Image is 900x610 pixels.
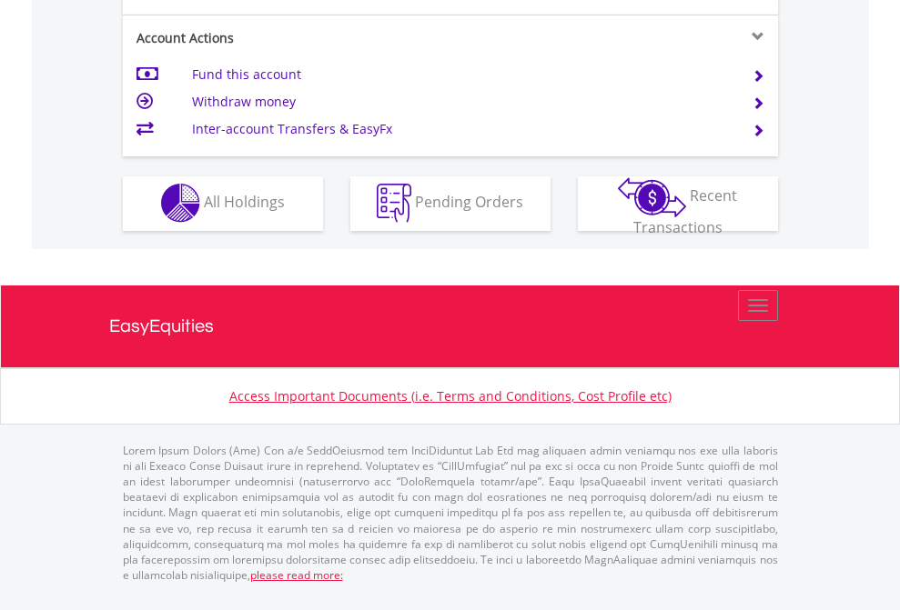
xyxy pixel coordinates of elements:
[578,176,778,231] button: Recent Transactions
[618,177,686,217] img: transactions-zar-wht.png
[123,443,778,583] p: Lorem Ipsum Dolors (Ame) Con a/e SeddOeiusmod tem InciDiduntut Lab Etd mag aliquaen admin veniamq...
[192,115,730,143] td: Inter-account Transfers & EasyFx
[123,176,323,231] button: All Holdings
[250,567,343,583] a: please read more:
[161,184,200,223] img: holdings-wht.png
[204,192,285,212] span: All Holdings
[192,61,730,88] td: Fund this account
[229,387,672,405] a: Access Important Documents (i.e. Terms and Conditions, Cost Profile etc)
[633,185,738,237] span: Recent Transactions
[192,88,730,115] td: Withdraw money
[123,29,450,47] div: Account Actions
[350,176,551,231] button: Pending Orders
[377,184,411,223] img: pending_instructions-wht.png
[415,192,523,212] span: Pending Orders
[109,285,792,367] a: EasyEquities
